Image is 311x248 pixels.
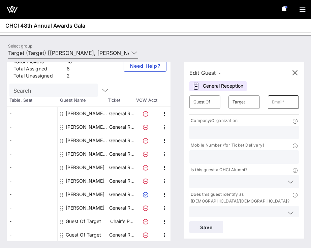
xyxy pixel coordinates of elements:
p: Chair's P… [108,215,135,228]
p: General R… [108,201,135,215]
div: Andres Majia Target [66,120,108,134]
span: Ticket [108,97,135,104]
p: General R… [108,188,135,201]
p: General R… [108,228,135,242]
input: First Name* [193,97,216,107]
div: Guest Of Target [66,215,101,228]
div: - [7,215,57,228]
p: General R… [108,134,135,147]
div: Isaac Reyes [66,188,104,201]
p: General R… [108,147,135,161]
span: Guest Name [57,97,108,104]
div: Chuck Rocha [66,161,104,174]
p: General R… [108,107,135,120]
p: General R… [108,174,135,188]
button: Need Help? [124,60,166,72]
span: VOW Acct [135,97,158,104]
div: Angela Puma Target [66,134,108,147]
span: - [219,71,221,76]
div: - [7,134,57,147]
div: Cristina Antelo [66,174,104,188]
div: - [7,228,57,242]
p: Is this guest a CHCI Alumni? [189,166,247,174]
label: Select group [8,43,32,49]
div: - [7,188,57,201]
p: Does this guest identify as [DEMOGRAPHIC_DATA]/[DEMOGRAPHIC_DATA]? [189,191,293,205]
div: General Reception [189,81,247,91]
p: Company/Organization [189,117,238,124]
span: Need Help? [129,63,161,69]
span: CHCI 48th Annual Awards Gala [5,22,85,30]
div: - [7,174,57,188]
div: - [7,161,57,174]
button: Save [189,221,223,233]
div: Brianna Saenz Target [66,147,108,161]
input: Last Name* [232,97,255,107]
span: Save [195,224,218,230]
span: Table, Seat [7,97,57,104]
div: Total Assigned [13,65,64,74]
p: General R… [108,120,135,134]
div: 2 [67,72,72,81]
p: General R… [108,161,135,174]
div: - [7,147,57,161]
div: Edit Guest [189,68,221,77]
div: - [7,107,57,120]
input: Email* [272,97,295,107]
div: Total Unassigned [13,72,64,81]
p: Mobile Number (for Ticket Delivery) [189,142,264,149]
div: Alexis Acevedo Target [66,107,108,120]
div: 8 [67,65,72,74]
div: Guest Of Target [66,228,101,242]
div: 10 [67,58,72,67]
div: Total Tickets [13,58,64,67]
div: - [7,201,57,215]
div: Ric Torres II [66,201,104,215]
div: - [7,120,57,134]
